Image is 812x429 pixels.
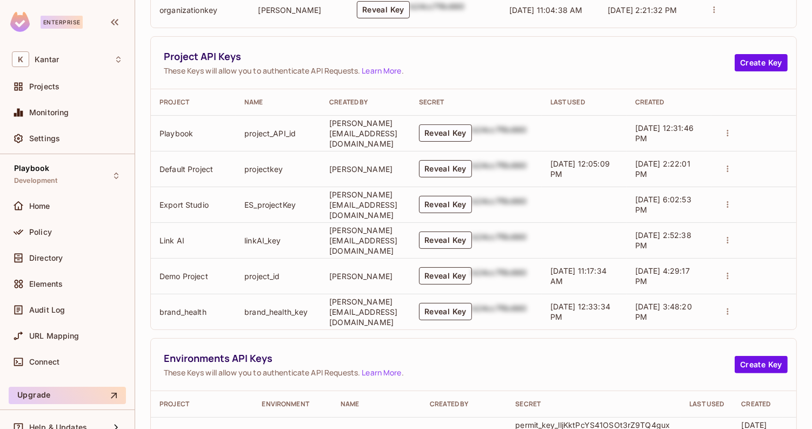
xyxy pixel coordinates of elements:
td: project_API_id [236,115,321,151]
td: [PERSON_NAME] [321,151,410,187]
button: Create Key [735,54,788,71]
td: brand_health [151,294,236,329]
span: Environments API Keys [164,352,735,365]
span: [DATE] 4:29:17 PM [635,266,690,286]
button: actions [720,126,735,141]
button: actions [720,233,735,248]
span: Project API Keys [164,50,735,63]
div: b24cc7f8c660 [472,124,527,142]
span: [DATE] 6:02:53 PM [635,195,691,214]
span: [DATE] 12:31:46 PM [635,123,694,143]
div: Created By [430,400,498,408]
button: Reveal Key [357,1,410,18]
button: Reveal Key [419,303,472,320]
div: Secret [515,400,672,408]
td: Demo Project [151,258,236,294]
span: [DATE] 2:52:38 PM [635,230,691,250]
span: [DATE] 3:48:20 PM [635,302,692,321]
div: Enterprise [41,16,83,29]
span: Home [29,202,50,210]
span: Monitoring [29,108,69,117]
div: Project [159,98,227,107]
td: [PERSON_NAME][EMAIL_ADDRESS][DOMAIN_NAME] [321,294,410,329]
span: These Keys will allow you to authenticate API Requests. . [164,367,735,378]
button: Upgrade [9,387,126,404]
div: Name [341,400,412,408]
td: ES_projectKey [236,187,321,222]
span: Settings [29,134,60,143]
td: Export Studio [151,187,236,222]
span: Elements [29,280,63,288]
td: [PERSON_NAME][EMAIL_ADDRESS][DOMAIN_NAME] [321,187,410,222]
span: [DATE] 2:21:32 PM [608,5,677,15]
button: actions [720,268,735,283]
a: Learn More [362,65,401,76]
div: Secret [419,98,533,107]
div: b24cc7f8c660 [472,232,527,249]
span: Directory [29,254,63,262]
div: Created [742,400,774,408]
div: b24cc7f8c660 [410,1,465,18]
a: Learn More [362,367,401,378]
div: b24cc7f8c660 [472,267,527,285]
img: SReyMgAAAABJRU5ErkJggg== [10,12,30,32]
button: Reveal Key [419,160,472,177]
div: b24cc7f8c660 [472,303,527,320]
span: Policy [29,228,52,236]
div: b24cc7f8c660 [472,160,527,177]
button: Reveal Key [419,232,472,249]
div: Name [244,98,312,107]
td: [PERSON_NAME] [321,258,410,294]
td: linkAI_key [236,222,321,258]
button: actions [720,197,735,212]
td: Link AI [151,222,236,258]
div: b24cc7f8c660 [472,196,527,213]
div: Created By [329,98,402,107]
span: Development [14,176,58,185]
div: Last Used [689,400,724,408]
button: Create Key [735,356,788,373]
td: [PERSON_NAME][EMAIL_ADDRESS][DOMAIN_NAME] [321,222,410,258]
span: [DATE] 11:04:38 AM [509,5,583,15]
span: [DATE] 12:05:09 PM [550,159,610,179]
span: URL Mapping [29,332,79,340]
td: brand_health_key [236,294,321,329]
span: Connect [29,358,59,366]
span: [DATE] 12:33:34 PM [550,302,610,321]
div: Last Used [550,98,618,107]
button: actions [720,161,735,176]
span: Workspace: Kantar [35,55,59,64]
div: Project [159,400,244,408]
td: Default Project [151,151,236,187]
span: Audit Log [29,306,65,314]
td: Playbook [151,115,236,151]
span: These Keys will allow you to authenticate API Requests. . [164,65,735,76]
span: [DATE] 2:22:01 PM [635,159,690,179]
div: Created [635,98,703,107]
td: project_id [236,258,321,294]
button: Reveal Key [419,196,472,213]
span: Projects [29,82,59,91]
button: actions [720,304,735,319]
button: Reveal Key [419,124,472,142]
span: Playbook [14,164,49,173]
button: actions [707,2,722,17]
td: projectkey [236,151,321,187]
span: [DATE] 11:17:34 AM [550,266,607,286]
div: Environment [262,400,323,408]
button: Reveal Key [419,267,472,285]
td: [PERSON_NAME][EMAIL_ADDRESS][DOMAIN_NAME] [321,115,410,151]
span: K [12,51,29,67]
